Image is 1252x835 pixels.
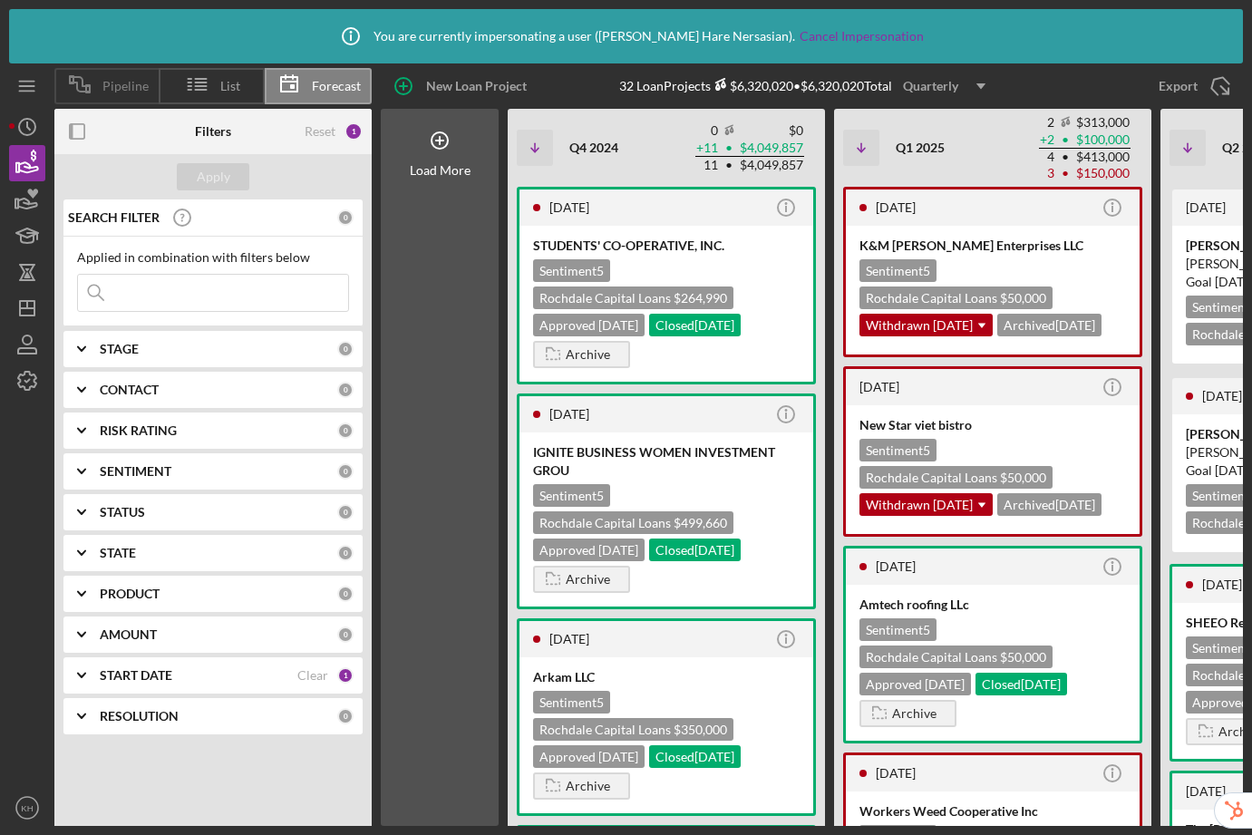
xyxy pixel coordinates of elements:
[649,745,741,768] div: Closed [DATE]
[533,566,630,593] button: Archive
[533,443,800,480] div: IGNITE BUSINESS WOMEN INVESTMENT GROU
[876,199,916,215] time: 2025-02-18 20:23
[533,286,733,309] div: Rochdale Capital Loans $264,990
[1075,149,1131,166] td: $413,000
[859,286,1053,309] div: Rochdale Capital Loans $50,000
[68,210,160,225] b: SEARCH FILTER
[533,539,645,561] div: Approved [DATE]
[100,587,160,601] b: PRODUCT
[100,342,139,356] b: STAGE
[100,709,179,723] b: RESOLUTION
[859,379,899,394] time: 2024-12-21 13:11
[695,157,719,174] td: 11
[843,546,1142,743] a: [DATE]Amtech roofing LLcSentiment5Rochdale Capital Loans $50,000Approved [DATE]Closed[DATE]Archive
[337,463,354,480] div: 0
[517,393,816,609] a: [DATE]IGNITE BUSINESS WOMEN INVESTMENT GROUSentiment5Rochdale Capital Loans $499,660Approved [DAT...
[695,140,719,157] td: + 11
[100,668,172,683] b: START DATE
[859,493,993,516] div: Withdrawn [DATE]
[896,140,945,155] b: Q1 2025
[859,416,1126,434] div: New Star viet bistro
[533,745,645,768] div: Approved [DATE]
[859,466,1053,489] div: Rochdale Capital Loans $50,000
[533,691,610,714] div: Sentiment 5
[903,73,958,100] div: Quarterly
[1039,114,1055,131] td: 2
[305,124,335,139] div: Reset
[195,124,231,139] b: Filters
[1202,388,1242,403] time: 2025-07-15 17:25
[100,464,171,479] b: SENTIMENT
[77,250,349,265] div: Applied in combination with filters below
[1159,68,1198,104] div: Export
[533,718,733,741] div: Rochdale Capital Loans $350,000
[381,68,545,104] button: New Loan Project
[1186,199,1226,215] time: 2025-05-13 16:31
[337,341,354,357] div: 0
[1075,114,1131,131] td: $313,000
[859,802,1126,820] div: Workers Weed Cooperative Inc
[843,366,1142,537] a: [DATE]New Star viet bistroSentiment5Rochdale Capital Loans $50,000Withdrawn [DATE]Archived[DATE]
[859,700,956,727] button: Archive
[100,546,136,560] b: STATE
[723,160,734,171] span: •
[100,505,145,519] b: STATUS
[739,122,804,140] td: $0
[739,157,804,174] td: $4,049,857
[220,79,240,93] span: List
[533,237,800,255] div: STUDENTS' CO-OPERATIVE, INC.
[975,673,1067,695] div: Closed [DATE]
[337,586,354,602] div: 0
[426,68,527,104] div: New Loan Project
[1060,151,1071,163] span: •
[337,667,354,684] div: 1
[997,314,1102,336] div: Archived [DATE]
[800,29,924,44] a: Cancel Impersonation
[297,668,328,683] div: Clear
[569,140,618,155] b: Q4 2024
[649,314,741,336] div: Closed [DATE]
[177,163,249,190] button: Apply
[102,79,149,93] span: Pipeline
[859,314,993,336] div: Withdrawn [DATE]
[100,627,157,642] b: AMOUNT
[876,558,916,574] time: 2025-01-14 21:05
[1075,131,1131,149] td: $100,000
[1039,131,1055,149] td: + 2
[100,383,159,397] b: CONTACT
[337,708,354,724] div: 0
[549,631,589,646] time: 2024-08-13 15:49
[1039,165,1055,181] td: 3
[859,646,1053,668] div: Rochdale Capital Loans $50,000
[859,596,1126,614] div: Amtech roofing LLc
[312,79,361,93] span: Forecast
[711,78,793,93] div: $6,320,020
[859,237,1126,255] div: K&M [PERSON_NAME] Enterprises LLC
[345,122,363,141] div: 1
[859,259,937,282] div: Sentiment 5
[517,187,816,384] a: [DATE]STUDENTS' CO-OPERATIVE, INC.Sentiment5Rochdale Capital Loans $264,990Approved [DATE]Closed[...
[619,73,996,100] div: 32 Loan Projects • $6,320,020 Total
[533,668,800,686] div: Arkam LLC
[1075,165,1131,181] td: $150,000
[723,142,734,154] span: •
[9,790,45,826] button: KH
[566,772,610,800] div: Archive
[410,163,471,178] div: Load More
[533,484,610,507] div: Sentiment 5
[533,341,630,368] button: Archive
[533,511,733,534] div: Rochdale Capital Loans $499,660
[197,163,230,190] div: Apply
[892,700,937,727] div: Archive
[337,504,354,520] div: 0
[1186,783,1226,799] time: 2025-07-22 01:54
[549,406,589,422] time: 2024-08-13 15:50
[997,493,1102,516] div: Archived [DATE]
[859,439,937,461] div: Sentiment 5
[859,618,937,641] div: Sentiment 5
[892,73,996,100] button: Quarterly
[337,422,354,439] div: 0
[876,765,916,781] time: 2024-11-22 20:29
[100,423,177,438] b: RISK RATING
[328,14,924,59] div: You are currently impersonating a user ( [PERSON_NAME] Hare Nersasian ).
